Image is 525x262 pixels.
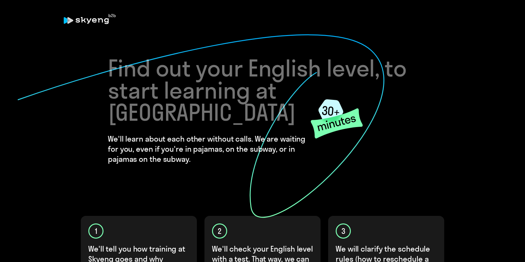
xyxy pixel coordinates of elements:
h1: Find out your English level, to start learning at [GEOGRAPHIC_DATA] [108,57,417,124]
div: 3 [336,223,351,239]
h4: We'll learn about each other without calls. We are waiting for you, even if you're in pajamas, on... [108,134,311,164]
div: 1 [88,223,103,239]
div: 2 [212,223,227,239]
